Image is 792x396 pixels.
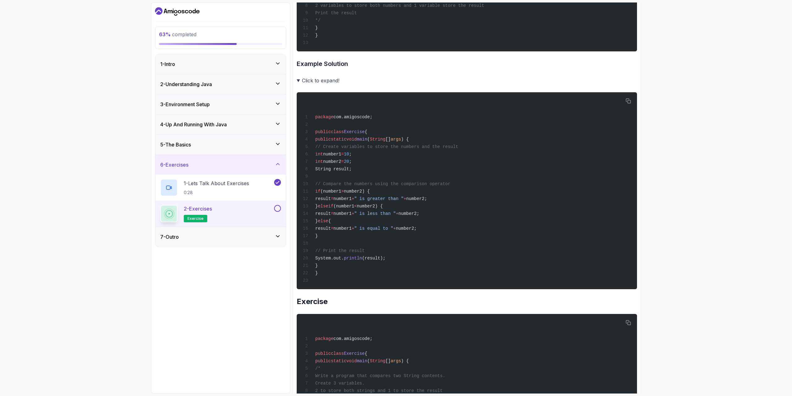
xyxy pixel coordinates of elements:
[155,227,286,247] button: 7-Outro
[365,351,367,356] span: {
[354,226,393,231] span: " is equal to "
[160,233,179,241] h3: 7 - Outro
[354,196,404,201] span: " is greater than "
[315,152,323,157] span: int
[396,211,398,216] span: +
[352,226,354,231] span: +
[315,159,323,164] span: int
[315,388,443,393] span: 2 to store both strings and 1 to store the result
[354,204,357,209] span: <
[331,137,346,142] span: static
[344,159,349,164] span: 20
[155,94,286,114] button: 3-Environment Setup
[341,159,344,164] span: =
[159,31,171,37] span: 63 %
[367,137,370,142] span: (
[362,256,385,261] span: (result);
[315,359,331,363] span: public
[318,204,328,209] span: else
[357,359,367,363] span: main
[349,159,351,164] span: ;
[328,204,334,209] span: if
[391,359,401,363] span: args
[352,196,354,201] span: +
[367,359,370,363] span: (
[155,7,200,16] a: Dashboard
[385,359,391,363] span: []
[391,137,401,142] span: args
[349,152,351,157] span: ;
[385,137,391,142] span: []
[315,33,318,38] span: }
[334,204,354,209] span: (number1
[315,167,352,172] span: String result;
[315,256,344,261] span: System.out.
[346,137,357,142] span: void
[184,205,212,212] p: 2 - Exercises
[331,226,333,231] span: =
[315,11,357,15] span: Print the result
[393,226,396,231] span: +
[315,248,365,253] span: // Print the result
[187,216,204,221] span: exercise
[160,81,212,88] h3: 2 - Understanding Java
[315,226,331,231] span: result
[341,152,344,157] span: =
[315,211,331,216] span: result
[396,226,416,231] span: number2;
[155,135,286,154] button: 5-The Basics
[354,211,396,216] span: " is less than "
[357,204,383,209] span: number2) {
[315,381,365,386] span: Create 3 variables.
[323,152,341,157] span: number1
[357,137,367,142] span: main
[160,141,191,148] h3: 5 - The Basics
[331,211,333,216] span: =
[370,137,385,142] span: String
[297,297,637,307] h2: Exercise
[315,115,334,120] span: package
[331,351,344,356] span: class
[365,129,367,134] span: {
[331,129,344,134] span: class
[155,54,286,74] button: 1-Intro
[315,351,331,356] span: public
[315,3,484,8] span: 2 variables to store both numbers and 1 variable store the result
[160,161,188,168] h3: 6 - Exercises
[344,256,362,261] span: println
[160,60,175,68] h3: 1 - Intro
[315,271,318,276] span: }
[344,351,364,356] span: Exercise
[334,115,372,120] span: com.amigoscode;
[344,189,370,194] span: number2) {
[160,205,281,222] button: 2-Exercisesexercise
[321,189,341,194] span: (number1
[160,121,227,128] h3: 4 - Up And Running With Java
[155,74,286,94] button: 2-Understanding Java
[344,129,364,134] span: Exercise
[315,219,318,224] span: }
[344,152,349,157] span: 10
[155,115,286,134] button: 4-Up And Running With Java
[331,196,333,201] span: =
[318,219,328,224] span: else
[323,159,341,164] span: number2
[160,179,281,196] button: 1-Lets Talk About Exercises0:28
[315,336,334,341] span: package
[184,189,249,196] p: 0:28
[315,373,445,378] span: Write a program that compares two String contents.
[334,226,352,231] span: number1
[346,359,357,363] span: void
[404,196,406,201] span: +
[352,211,354,216] span: +
[297,76,637,85] summary: Click to expand!
[315,129,331,134] span: public
[315,263,318,268] span: }
[406,196,427,201] span: number2;
[315,233,318,238] span: }
[184,180,249,187] p: 1 - Lets Talk About Exercises
[334,336,372,341] span: com.amigoscode;
[160,101,210,108] h3: 3 - Environment Setup
[341,189,344,194] span: >
[334,211,352,216] span: number1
